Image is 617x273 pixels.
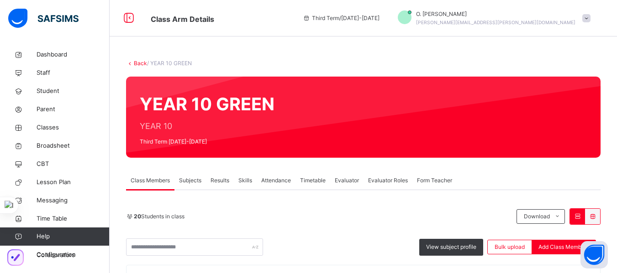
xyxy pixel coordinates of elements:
[303,14,380,22] span: session/term information
[37,123,110,132] span: Classes
[134,213,141,220] b: 20
[335,176,359,185] span: Evaluator
[389,10,595,26] div: O.Ajayi
[8,9,79,28] img: safsims
[37,178,110,187] span: Lesson Plan
[300,176,326,185] span: Timetable
[37,214,110,223] span: Time Table
[37,160,110,169] span: CBT
[426,243,476,251] span: View subject profile
[580,241,608,268] button: Open asap
[37,50,110,59] span: Dashboard
[37,105,110,114] span: Parent
[147,60,192,67] span: / YEAR 10 GREEN
[495,243,525,251] span: Bulk upload
[37,250,109,259] span: Configuration
[417,176,452,185] span: Form Teacher
[131,176,170,185] span: Class Members
[538,243,589,251] span: Add Class Members
[261,176,291,185] span: Attendance
[416,20,575,25] span: [PERSON_NAME][EMAIL_ADDRESS][PERSON_NAME][DOMAIN_NAME]
[524,212,550,221] span: Download
[368,176,408,185] span: Evaluator Roles
[179,176,201,185] span: Subjects
[134,212,185,221] span: Students in class
[37,141,110,150] span: Broadsheet
[238,176,252,185] span: Skills
[211,176,229,185] span: Results
[140,138,274,146] span: Third Term [DATE]-[DATE]
[37,87,110,96] span: Student
[134,60,147,67] a: Back
[416,10,575,18] span: O. [PERSON_NAME]
[151,15,214,24] span: Class Arm Details
[37,232,109,241] span: Help
[37,68,110,77] span: Staff
[37,196,110,205] span: Messaging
